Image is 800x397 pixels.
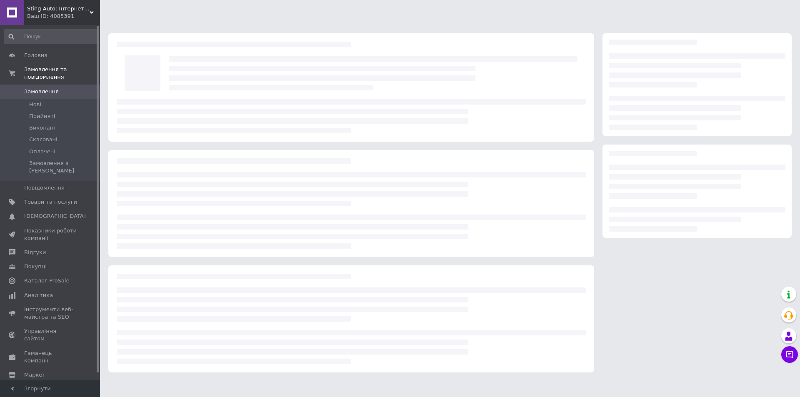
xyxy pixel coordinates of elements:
[29,101,41,108] span: Нові
[24,263,47,270] span: Покупці
[29,148,55,155] span: Оплачені
[24,277,69,285] span: Каталог ProSale
[24,306,77,321] span: Інструменти веб-майстра та SEO
[24,88,59,95] span: Замовлення
[24,212,86,220] span: [DEMOGRAPHIC_DATA]
[29,136,57,143] span: Скасовані
[4,29,98,44] input: Пошук
[29,160,97,175] span: Замовлення з [PERSON_NAME]
[24,371,45,379] span: Маркет
[29,124,55,132] span: Виконані
[24,327,77,342] span: Управління сайтом
[24,66,100,81] span: Замовлення та повідомлення
[24,52,47,59] span: Головна
[24,227,77,242] span: Показники роботи компанії
[24,292,53,299] span: Аналітика
[24,184,65,192] span: Повідомлення
[27,5,90,12] span: Sting-Auto: Інтернет-магазин автоаксесурів
[29,112,55,120] span: Прийняті
[24,350,77,365] span: Гаманець компанії
[24,198,77,206] span: Товари та послуги
[781,346,798,363] button: Чат з покупцем
[24,249,46,256] span: Відгуки
[27,12,100,20] div: Ваш ID: 4085391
